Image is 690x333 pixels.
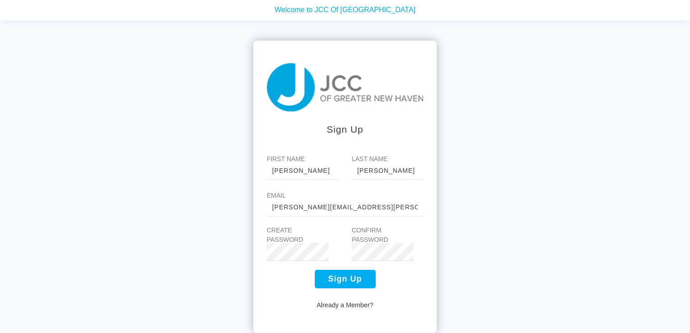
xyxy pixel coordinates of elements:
label: Confirm Password [352,226,409,245]
label: Last Name [352,154,423,164]
label: First Name [267,154,338,164]
input: Smith [352,162,423,180]
input: John [267,162,338,180]
label: Email [267,191,424,200]
div: Sign up [267,122,424,136]
label: Create Password [267,226,324,245]
input: johnny@email.com [267,199,424,217]
p: Welcome to JCC Of [GEOGRAPHIC_DATA] [7,2,683,13]
img: taiji-logo.png [267,63,424,111]
a: Already a Member? [317,301,373,310]
button: Sign Up [315,270,376,288]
